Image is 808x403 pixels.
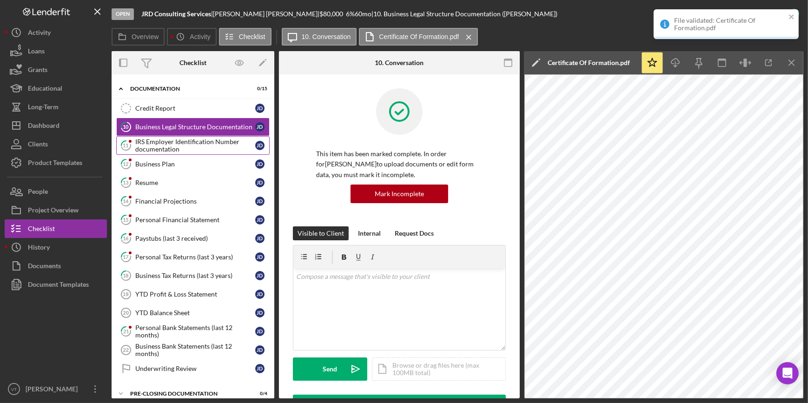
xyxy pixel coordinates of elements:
button: Product Templates [5,153,107,172]
tspan: 16 [123,235,129,241]
a: 22Business Bank Statements (last 12 months)JD [116,341,270,359]
button: Grants [5,60,107,79]
tspan: 11 [123,142,129,148]
div: J D [255,327,265,336]
tspan: 19 [123,291,128,297]
button: Certificate Of Formation.pdf [359,28,478,46]
button: Activity [5,23,107,42]
div: Clients [28,135,48,156]
div: 6 % [346,10,355,18]
div: Complete [755,5,782,23]
div: Credit Report [135,105,255,112]
div: Certificate Of Formation.pdf [548,59,630,66]
div: History [28,238,50,259]
a: 16Paystubs (last 3 received)JD [116,229,270,248]
div: Visible to Client [298,226,344,240]
div: | [141,10,213,18]
div: Documents [28,257,61,277]
div: Business Bank Statements (last 12 months) [135,343,255,357]
button: Complete [745,5,803,23]
label: Overview [132,33,159,40]
tspan: 18 [123,272,129,278]
b: JRD Consulting Services [141,10,211,18]
div: Educational [28,79,62,100]
button: Documents [5,257,107,275]
button: Request Docs [390,226,438,240]
div: J D [255,122,265,132]
p: This item has been marked complete. In order for [PERSON_NAME] to upload documents or edit form d... [316,149,483,180]
div: J D [255,197,265,206]
a: 17Personal Tax Returns (last 3 years)JD [116,248,270,266]
div: Open [112,8,134,20]
div: J D [255,345,265,355]
button: Mark Incomplete [351,185,448,203]
div: IRS Employer Identification Number documentation [135,138,255,153]
label: Certificate Of Formation.pdf [379,33,459,40]
div: Personal Bank Statements (last 12 months) [135,324,255,339]
div: Financial Projections [135,198,255,205]
a: 20YTD Balance SheetJD [116,304,270,322]
div: J D [255,290,265,299]
button: Visible to Client [293,226,349,240]
button: Checklist [5,219,107,238]
tspan: 22 [123,347,129,353]
div: Project Overview [28,201,79,222]
div: Documentation [130,86,244,92]
div: Activity [28,23,51,44]
div: Personal Financial Statement [135,216,255,224]
tspan: 13 [123,179,129,185]
div: [PERSON_NAME] [23,380,84,401]
tspan: 14 [123,198,129,204]
div: Checklist [179,59,206,66]
div: Paystubs (last 3 received) [135,235,255,242]
div: Business Plan [135,160,255,168]
div: Underwriting Review [135,365,255,372]
a: Document Templates [5,275,107,294]
div: J D [255,364,265,373]
div: J D [255,234,265,243]
button: Long-Term [5,98,107,116]
tspan: 15 [123,217,129,223]
div: 10. Conversation [375,59,424,66]
div: People [28,182,48,203]
button: Loans [5,42,107,60]
a: Credit ReportJD [116,99,270,118]
text: VT [11,387,17,392]
div: Product Templates [28,153,82,174]
div: Grants [28,60,47,81]
a: History [5,238,107,257]
div: Long-Term [28,98,59,119]
div: Send [323,357,338,381]
div: Checklist [28,219,55,240]
label: Activity [190,33,210,40]
tspan: 17 [123,254,129,260]
div: J D [255,271,265,280]
a: 19YTD Profit & Loss StatementJD [116,285,270,304]
a: 11IRS Employer Identification Number documentationJD [116,136,270,155]
a: 15Personal Financial StatementJD [116,211,270,229]
tspan: 20 [123,310,129,316]
a: 21Personal Bank Statements (last 12 months)JD [116,322,270,341]
div: J D [255,159,265,169]
div: YTD Profit & Loss Statement [135,291,255,298]
button: Activity [167,28,216,46]
button: People [5,182,107,201]
div: Business Tax Returns (last 3 years) [135,272,255,279]
div: | 10. Business Legal Structure Documentation ([PERSON_NAME]) [371,10,557,18]
button: close [788,13,795,22]
a: Educational [5,79,107,98]
button: Send [293,357,367,381]
button: Dashboard [5,116,107,135]
a: 13ResumeJD [116,173,270,192]
div: 0 / 15 [251,86,267,92]
div: Pre-Closing Documentation [130,391,244,396]
div: J D [255,104,265,113]
button: Clients [5,135,107,153]
div: Resume [135,179,255,186]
